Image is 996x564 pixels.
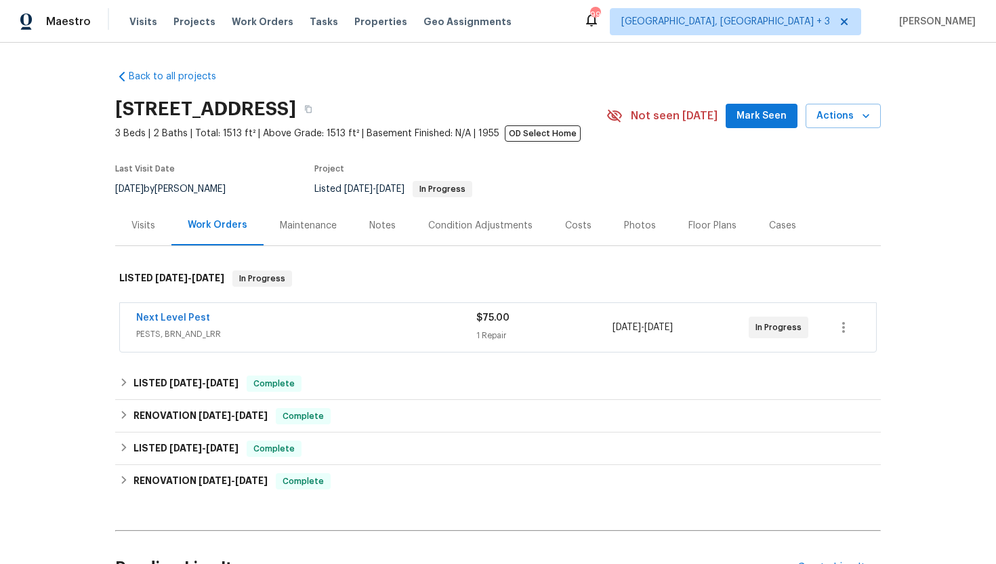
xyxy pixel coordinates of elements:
[423,15,512,28] span: Geo Assignments
[590,8,600,22] div: 99
[115,432,881,465] div: LISTED [DATE]-[DATE]Complete
[248,377,300,390] span: Complete
[115,400,881,432] div: RENOVATION [DATE]-[DATE]Complete
[736,108,787,125] span: Mark Seen
[613,323,641,332] span: [DATE]
[206,378,238,388] span: [DATE]
[232,15,293,28] span: Work Orders
[726,104,797,129] button: Mark Seen
[476,313,510,323] span: $75.00
[369,219,396,233] div: Notes
[755,321,807,334] span: In Progress
[136,327,476,341] span: PESTS, BRN_AND_LRR
[115,184,144,194] span: [DATE]
[133,473,268,489] h6: RENOVATION
[354,15,407,28] span: Properties
[565,219,592,233] div: Costs
[133,441,238,457] h6: LISTED
[115,165,175,173] span: Last Visit Date
[169,378,238,388] span: -
[169,378,202,388] span: [DATE]
[115,257,881,300] div: LISTED [DATE]-[DATE]In Progress
[505,125,581,142] span: OD Select Home
[613,321,673,334] span: -
[248,442,300,456] span: Complete
[199,411,231,420] span: [DATE]
[115,367,881,400] div: LISTED [DATE]-[DATE]Complete
[428,219,533,233] div: Condition Adjustments
[296,97,320,121] button: Copy Address
[816,108,870,125] span: Actions
[235,476,268,485] span: [DATE]
[344,184,373,194] span: [DATE]
[280,219,337,233] div: Maintenance
[131,219,155,233] div: Visits
[310,17,338,26] span: Tasks
[169,443,202,453] span: [DATE]
[115,102,296,116] h2: [STREET_ADDRESS]
[894,15,976,28] span: [PERSON_NAME]
[133,376,238,392] h6: LISTED
[631,109,718,123] span: Not seen [DATE]
[476,329,613,342] div: 1 Repair
[344,184,404,194] span: -
[199,411,268,420] span: -
[235,411,268,420] span: [DATE]
[199,476,268,485] span: -
[129,15,157,28] span: Visits
[188,218,247,232] div: Work Orders
[192,273,224,283] span: [DATE]
[115,70,245,83] a: Back to all projects
[621,15,830,28] span: [GEOGRAPHIC_DATA], [GEOGRAPHIC_DATA] + 3
[234,272,291,285] span: In Progress
[119,270,224,287] h6: LISTED
[376,184,404,194] span: [DATE]
[644,323,673,332] span: [DATE]
[314,165,344,173] span: Project
[155,273,224,283] span: -
[414,185,471,193] span: In Progress
[133,408,268,424] h6: RENOVATION
[136,313,210,323] a: Next Level Pest
[688,219,736,233] div: Floor Plans
[314,184,472,194] span: Listed
[624,219,656,233] div: Photos
[277,475,329,488] span: Complete
[46,15,91,28] span: Maestro
[155,273,188,283] span: [DATE]
[277,409,329,423] span: Complete
[199,476,231,485] span: [DATE]
[206,443,238,453] span: [DATE]
[769,219,796,233] div: Cases
[115,181,242,197] div: by [PERSON_NAME]
[173,15,215,28] span: Projects
[115,465,881,498] div: RENOVATION [DATE]-[DATE]Complete
[806,104,881,129] button: Actions
[169,443,238,453] span: -
[115,127,606,140] span: 3 Beds | 2 Baths | Total: 1513 ft² | Above Grade: 1513 ft² | Basement Finished: N/A | 1955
